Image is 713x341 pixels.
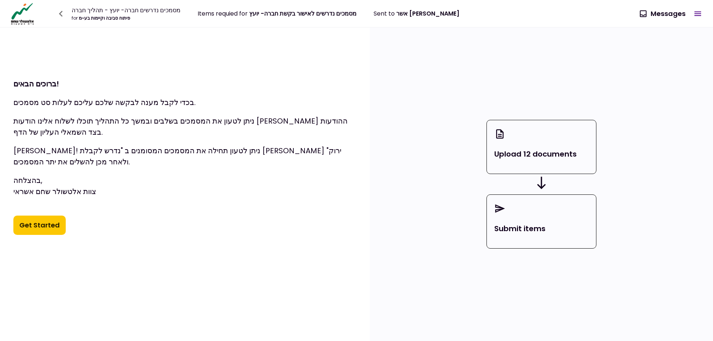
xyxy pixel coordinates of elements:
span: for [72,15,78,21]
span: אשר [PERSON_NAME] [396,9,459,18]
p: Submit items [494,223,589,234]
button: Messages [634,4,691,23]
p: ניתן לטעון את המסמכים בשלבים ובמשך כל התהליך תוכלו לשלוח אלינו הודעות [PERSON_NAME] ההודעות בצד ה... [13,115,356,138]
p: בהצלחה, צוות אלטשולר שחם אשראי [13,175,356,197]
div: מסמכים נדרשים חברה- יועץ - תהליך חברה [72,6,180,15]
img: Logo [9,2,36,25]
p: [PERSON_NAME]! ניתן לטעון תחילה את המסמכים המסומנים ב "נדרש לקבלת [PERSON_NAME] ירוק" ולאחר מכן ל... [13,145,356,167]
strong: ברוכים הבאים! [13,79,59,89]
div: Sent to [374,9,459,18]
p: Upload 12 documents [494,148,589,160]
button: Get Started [13,216,66,235]
span: מסמכים נדרשים לאישור בקשת חברה- יועץ [249,9,356,18]
div: Items requied for [198,9,356,18]
p: בכדי לקבל מענה לבקשה שלכם עליכם לעלות סט מסמכים. [13,97,356,108]
div: פיתוח סביבה וקיימות בע~מ [72,15,180,22]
